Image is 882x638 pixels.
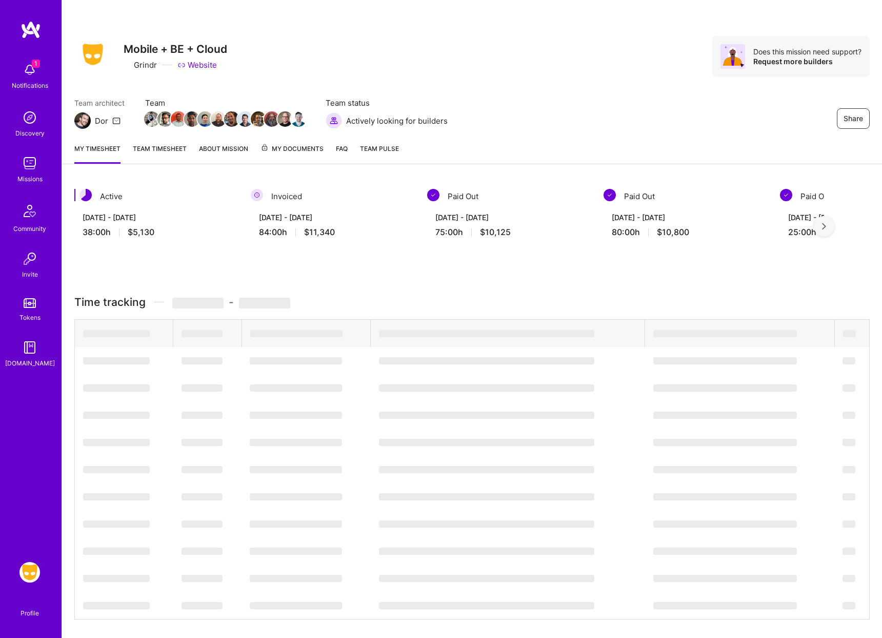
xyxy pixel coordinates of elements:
div: 84:00 h [259,227,407,238]
span: ‌ [653,575,797,582]
span: ‌ [83,357,150,364]
div: Paid Out [427,189,591,204]
img: Team Member Avatar [157,111,173,127]
div: Notifications [12,80,48,91]
div: 80:00 h [612,227,759,238]
span: $10,800 [657,227,689,238]
span: ‌ [379,575,594,582]
span: ‌ [379,548,594,555]
img: Team Member Avatar [224,111,239,127]
img: right [822,223,826,230]
div: Grindr [124,60,157,70]
img: Paid Out [427,189,439,201]
span: ‌ [182,439,223,446]
a: Team Member Avatar [145,110,158,128]
span: ‌ [843,602,855,609]
a: Team Member Avatar [238,110,252,128]
img: Team Member Avatar [144,111,159,127]
span: Team status [326,98,448,108]
img: Team Member Avatar [237,111,253,127]
span: ‌ [379,520,594,528]
img: Grindr: Mobile + BE + Cloud [19,562,40,583]
span: ‌ [379,493,594,500]
span: ‌ [250,548,342,555]
a: Team Member Avatar [198,110,212,128]
div: 75:00 h [435,227,583,238]
span: ‌ [182,548,223,555]
div: Does this mission need support? [753,47,861,56]
span: ‌ [182,384,223,392]
span: $10,125 [480,227,511,238]
a: Profile [17,597,43,617]
a: Team Member Avatar [265,110,278,128]
span: ‌ [250,466,342,473]
a: Website [177,60,217,70]
div: Dor [95,115,108,126]
div: Missions [17,173,43,184]
a: My timesheet [74,143,121,164]
span: ‌ [250,412,342,419]
span: ‌ [182,412,223,419]
span: ‌ [843,330,856,337]
span: ‌ [653,466,797,473]
div: [DATE] - [DATE] [612,212,759,223]
a: Grindr: Mobile + BE + Cloud [17,562,43,583]
span: Team architect [74,98,125,108]
span: ‌ [379,384,594,392]
span: ‌ [653,357,797,364]
span: ‌ [843,520,855,528]
div: Active [74,189,238,204]
img: discovery [19,107,40,128]
span: ‌ [653,384,797,392]
div: Discovery [15,128,45,139]
span: ‌ [182,520,223,528]
img: Team Member Avatar [171,111,186,127]
img: teamwork [19,153,40,173]
img: Active [79,189,92,201]
img: Paid Out [780,189,792,201]
a: Team Member Avatar [172,110,185,128]
span: ‌ [843,575,855,582]
span: Share [844,113,863,124]
span: ‌ [250,384,342,392]
img: Invite [19,248,40,269]
span: My Documents [260,143,324,154]
a: Team Member Avatar [212,110,225,128]
a: Team Member Avatar [252,110,265,128]
span: $5,130 [128,227,154,238]
i: icon CompanyGray [124,61,132,69]
i: icon Mail [112,117,121,125]
div: Request more builders [753,56,861,66]
span: ‌ [83,548,150,555]
span: ‌ [250,602,342,609]
span: ‌ [250,357,342,364]
span: ‌ [843,548,855,555]
span: 1 [32,60,40,68]
span: ‌ [182,602,223,609]
div: Invite [22,269,38,280]
button: Share [837,108,870,129]
div: Invoiced [251,189,415,204]
span: Actively looking for builders [346,115,448,126]
span: ‌ [843,357,855,364]
span: ‌ [379,330,594,337]
img: Team Member Avatar [264,111,279,127]
a: Team Member Avatar [225,110,238,128]
a: About Mission [199,143,248,164]
img: tokens [24,298,36,308]
img: Community [17,199,42,223]
span: ‌ [843,439,855,446]
span: ‌ [83,466,150,473]
span: ‌ [83,575,150,582]
div: [DATE] - [DATE] [435,212,583,223]
span: ‌ [379,466,594,473]
img: Paid Out [604,189,616,201]
a: My Documents [260,143,324,164]
span: ‌ [83,384,150,392]
img: Team Member Avatar [277,111,293,127]
span: ‌ [653,439,797,446]
div: [DOMAIN_NAME] [5,358,55,369]
span: ‌ [83,330,150,337]
img: Team Member Avatar [197,111,213,127]
span: ‌ [653,412,797,419]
